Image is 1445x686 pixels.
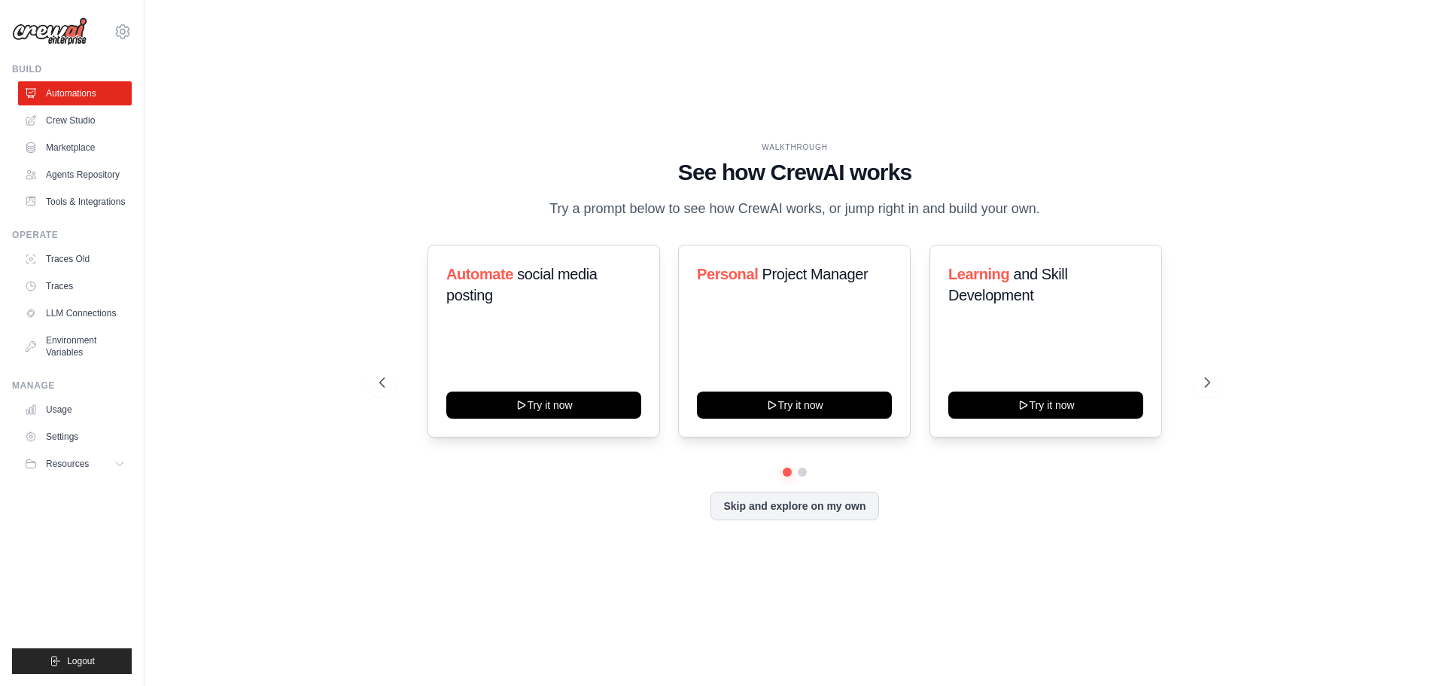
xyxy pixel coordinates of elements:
button: Logout [12,648,132,674]
a: Settings [18,425,132,449]
img: Logo [12,17,87,46]
span: social media posting [446,266,598,303]
a: Agents Repository [18,163,132,187]
button: Resources [18,452,132,476]
a: Tools & Integrations [18,190,132,214]
span: Personal [697,266,758,282]
a: Crew Studio [18,108,132,133]
span: Project Manager [762,266,869,282]
a: LLM Connections [18,301,132,325]
p: Try a prompt below to see how CrewAI works, or jump right in and build your own. [542,198,1048,220]
button: Try it now [697,392,892,419]
a: Marketplace [18,136,132,160]
a: Traces Old [18,247,132,271]
button: Try it now [948,392,1143,419]
button: Try it now [446,392,641,419]
a: Usage [18,398,132,422]
a: Traces [18,274,132,298]
button: Skip and explore on my own [710,492,878,520]
span: Resources [46,458,89,470]
span: Learning [948,266,1009,282]
a: Environment Variables [18,328,132,364]
div: Build [12,63,132,75]
div: Manage [12,380,132,392]
h1: See how CrewAI works [379,159,1210,186]
div: Operate [12,229,132,241]
div: WALKTHROUGH [379,142,1210,153]
iframe: Chat Widget [1370,614,1445,686]
span: and Skill Development [948,266,1067,303]
a: Automations [18,81,132,105]
span: Logout [67,655,95,667]
span: Automate [446,266,513,282]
